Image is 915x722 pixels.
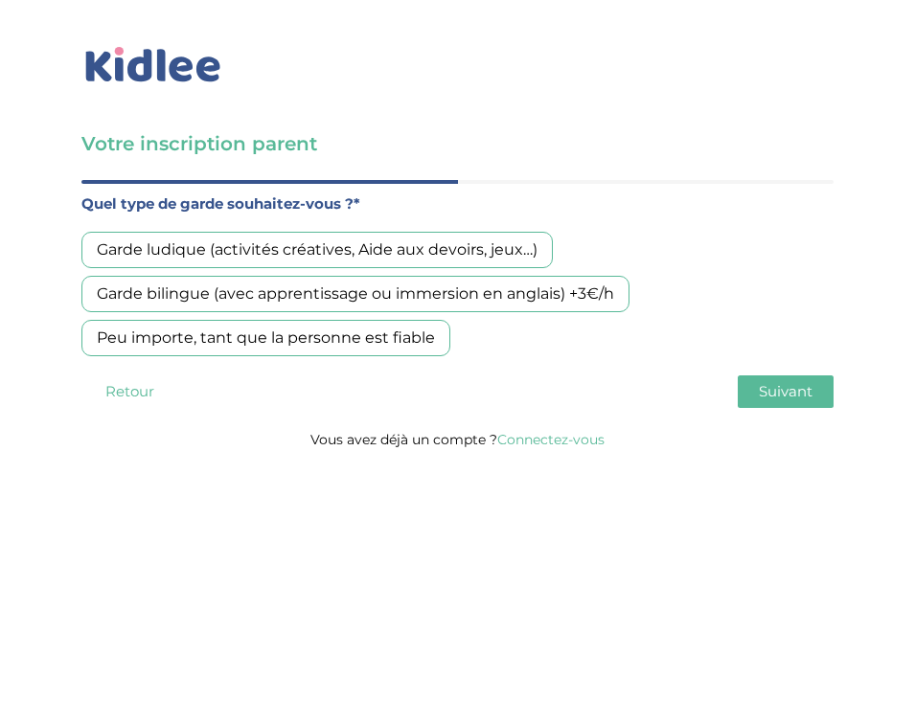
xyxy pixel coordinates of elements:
[81,130,834,157] h3: Votre inscription parent
[81,320,450,356] div: Peu importe, tant que la personne est fiable
[81,276,629,312] div: Garde bilingue (avec apprentissage ou immersion en anglais) +3€/h
[759,382,812,400] span: Suivant
[738,375,834,408] button: Suivant
[81,43,225,87] img: logo_kidlee_bleu
[81,192,834,216] label: Quel type de garde souhaitez-vous ?*
[81,375,177,408] button: Retour
[497,431,605,448] a: Connectez-vous
[81,232,553,268] div: Garde ludique (activités créatives, Aide aux devoirs, jeux…)
[81,427,834,452] p: Vous avez déjà un compte ?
